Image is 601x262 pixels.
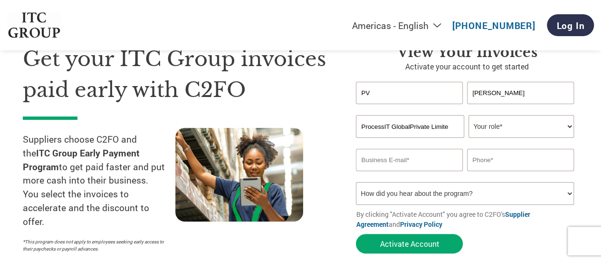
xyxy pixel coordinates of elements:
[356,82,462,104] input: First Name*
[23,133,175,229] p: Suppliers choose C2FO and the to get paid faster and put more cash into their business. You selec...
[356,234,463,253] button: Activate Account
[467,82,573,104] input: Last Name*
[175,128,303,222] img: supply chain worker
[547,14,594,36] a: Log In
[356,139,573,145] div: Invalid company name or company name is too long
[467,172,573,178] div: Inavlid Phone Number
[356,210,530,229] a: Supplier Agreement
[356,209,578,229] p: By clicking "Activate Account" you agree to C2FO's and
[467,105,573,111] div: Invalid last name or last name is too long
[356,115,464,138] input: Your company name*
[356,105,462,111] div: Invalid first name or first name is too long
[356,61,578,72] p: Activate your account to get started
[23,44,327,105] h1: Get your ITC Group invoices paid early with C2FO
[400,220,442,229] a: Privacy Policy
[467,149,573,171] input: Phone*
[452,19,535,31] a: [PHONE_NUMBER]
[356,44,578,61] h3: View Your Invoices
[468,115,573,138] select: Title/Role
[7,12,61,39] img: ITC Group
[356,172,462,178] div: Inavlid Email Address
[23,238,166,252] p: *This program does not apply to employees seeking early access to their paychecks or payroll adva...
[23,147,140,173] strong: ITC Group Early Payment Program
[356,149,462,171] input: Invalid Email format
